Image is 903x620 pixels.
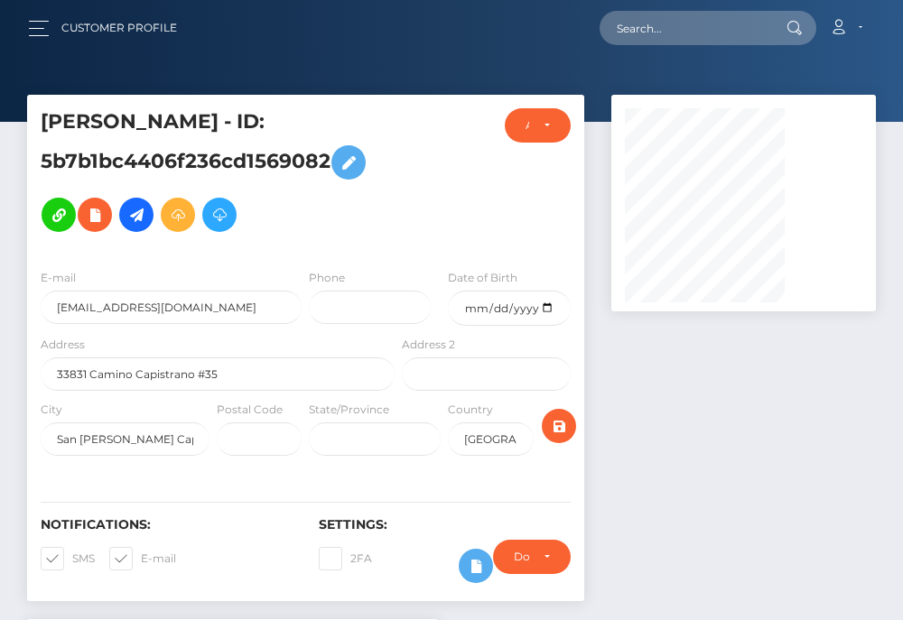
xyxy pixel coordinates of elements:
label: 2FA [319,547,372,570]
label: City [41,402,62,418]
h6: Notifications: [41,517,292,532]
input: Search... [600,11,769,45]
button: ACTIVE [505,108,571,143]
div: ACTIVE [526,118,529,133]
label: Postal Code [217,402,283,418]
label: Address [41,337,85,353]
label: State/Province [309,402,389,418]
label: E-mail [41,270,76,286]
h5: [PERSON_NAME] - ID: 5b7b1bc4406f236cd1569082 [41,108,385,241]
label: Phone [309,270,345,286]
a: Initiate Payout [119,198,154,232]
label: Address 2 [402,337,455,353]
label: Date of Birth [448,270,517,286]
button: Do not require [493,540,571,574]
h6: Settings: [319,517,570,532]
label: SMS [41,547,95,570]
div: Do not require [514,550,529,564]
a: Customer Profile [61,9,177,47]
label: E-mail [109,547,176,570]
label: Country [448,402,493,418]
